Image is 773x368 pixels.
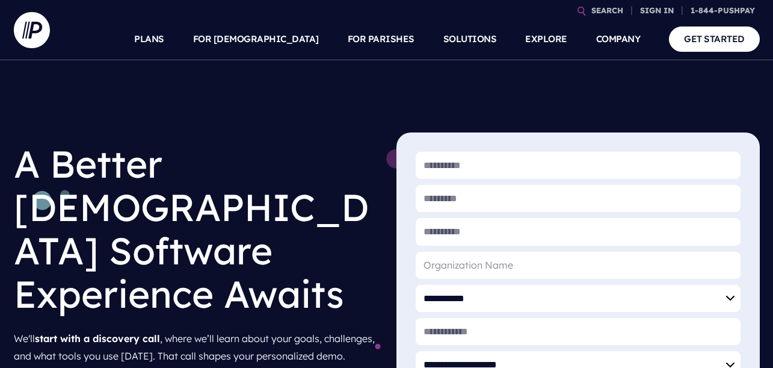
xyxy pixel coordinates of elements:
[134,18,164,60] a: PLANS
[669,27,760,51] a: GET STARTED
[348,18,414,60] a: FOR PARISHES
[596,18,641,60] a: COMPANY
[416,252,741,279] input: Organization Name
[35,332,160,345] strong: start with a discovery call
[193,18,319,60] a: FOR [DEMOGRAPHIC_DATA]
[525,18,567,60] a: EXPLORE
[443,18,497,60] a: SOLUTIONS
[14,133,377,325] h1: A Better [DEMOGRAPHIC_DATA] Software Experience Awaits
